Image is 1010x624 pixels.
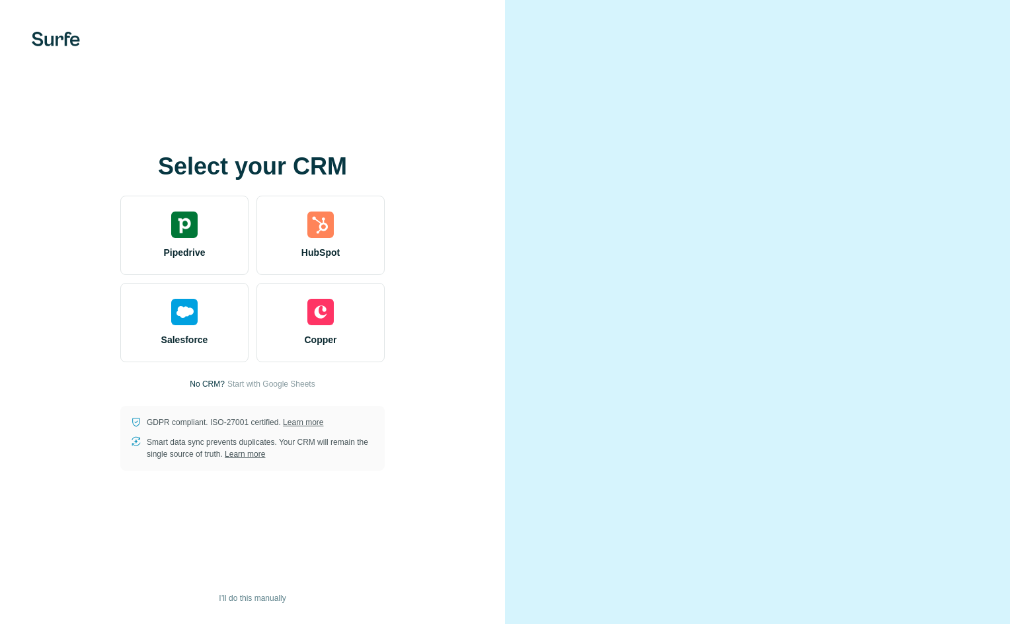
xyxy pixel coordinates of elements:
[147,436,374,460] p: Smart data sync prevents duplicates. Your CRM will remain the single source of truth.
[283,418,323,427] a: Learn more
[120,153,385,180] h1: Select your CRM
[190,378,225,390] p: No CRM?
[161,333,208,346] span: Salesforce
[227,378,315,390] button: Start with Google Sheets
[307,212,334,238] img: hubspot's logo
[210,588,295,608] button: I’ll do this manually
[301,246,340,259] span: HubSpot
[163,246,205,259] span: Pipedrive
[171,212,198,238] img: pipedrive's logo
[305,333,337,346] span: Copper
[32,32,80,46] img: Surfe's logo
[171,299,198,325] img: salesforce's logo
[225,449,265,459] a: Learn more
[147,416,323,428] p: GDPR compliant. ISO-27001 certified.
[219,592,286,604] span: I’ll do this manually
[307,299,334,325] img: copper's logo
